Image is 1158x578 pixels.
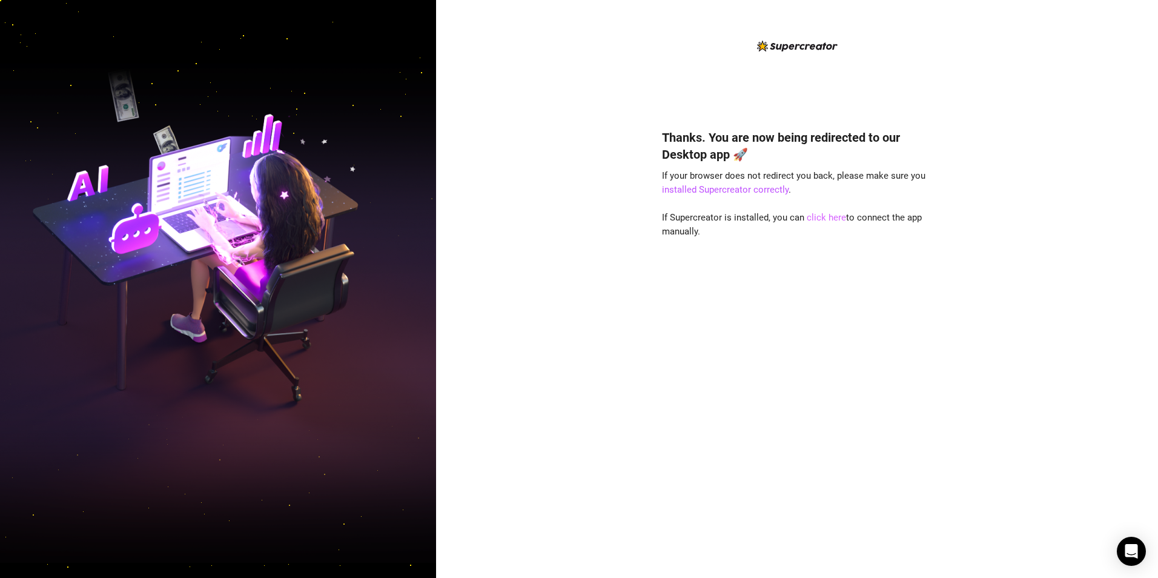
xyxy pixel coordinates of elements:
div: Open Intercom Messenger [1117,537,1146,566]
span: If your browser does not redirect you back, please make sure you . [662,170,925,196]
a: click here [807,212,846,223]
span: If Supercreator is installed, you can to connect the app manually. [662,212,922,238]
h4: Thanks. You are now being redirected to our Desktop app 🚀 [662,129,932,163]
img: logo-BBDzfeDw.svg [757,41,838,51]
a: installed Supercreator correctly [662,184,789,195]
